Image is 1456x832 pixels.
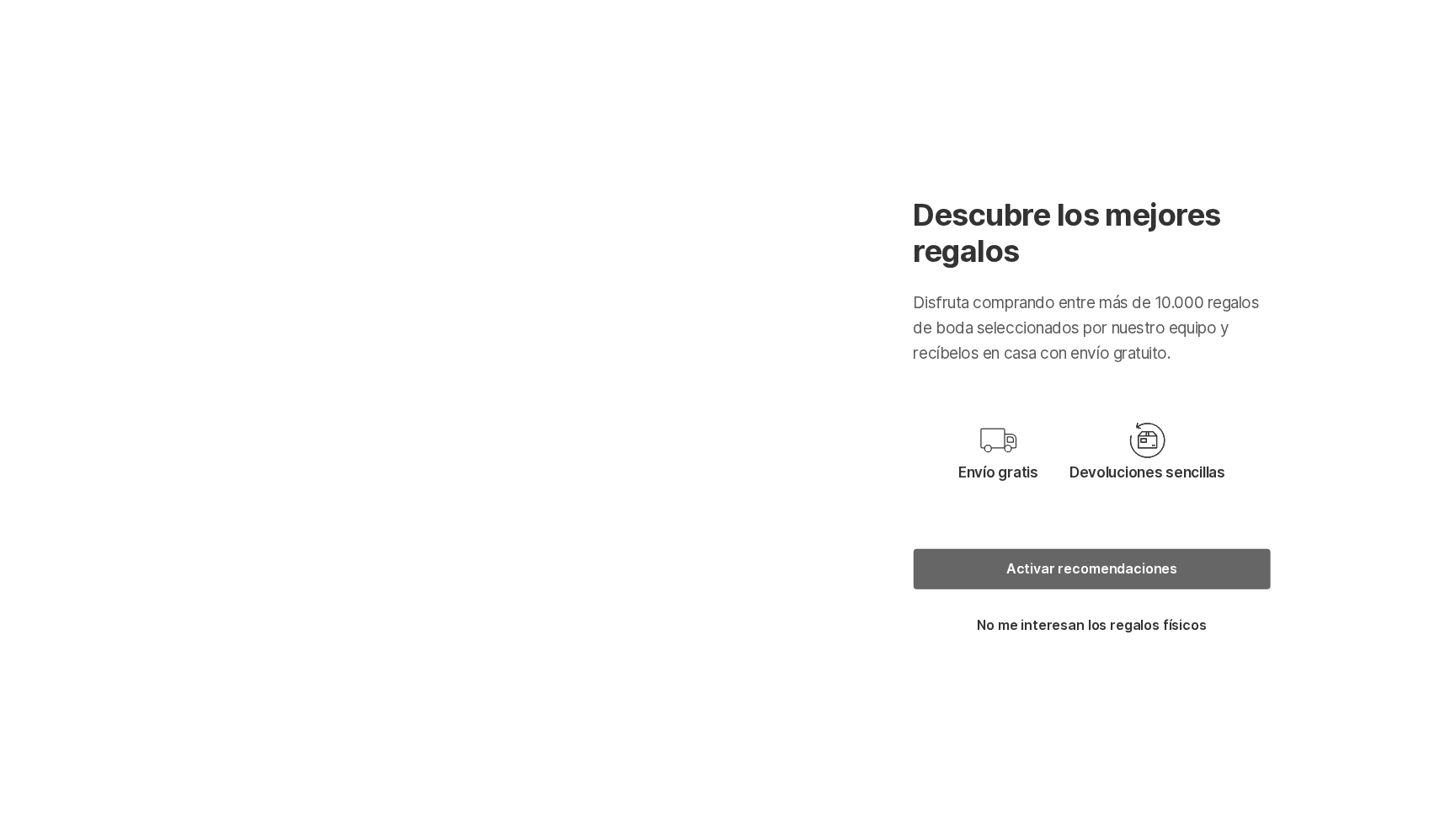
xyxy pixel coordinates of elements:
[914,197,1271,269] h3: Descubre los mejores regalos
[1069,463,1225,483] p: Devoluciones sencillas
[914,616,1271,635] button: No me interesan los regalos físicos
[914,291,1271,367] p: Disfruta comprando entre más de 10.000 regalos de boda seleccionados por nuestro equipo y recíbel...
[958,463,1038,483] p: Envío gratis
[914,549,1271,589] button: Activar recomendaciones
